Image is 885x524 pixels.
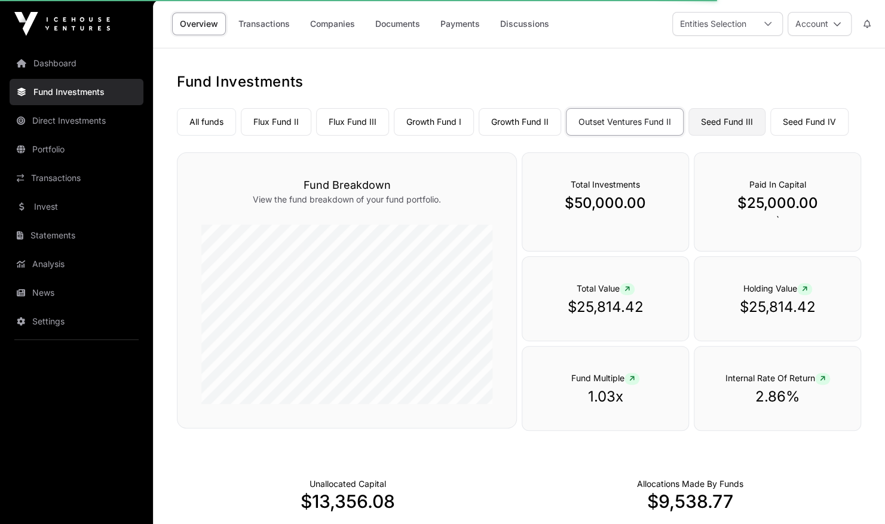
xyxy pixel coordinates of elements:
[172,13,226,35] a: Overview
[14,12,110,36] img: Icehouse Ventures Logo
[718,387,837,406] p: 2.86%
[10,136,143,163] a: Portfolio
[637,478,743,490] p: Capital Deployed Into Companies
[201,194,492,206] p: View the fund breakdown of your fund portfolio.
[10,251,143,277] a: Analysis
[749,179,806,189] span: Paid In Capital
[788,12,852,36] button: Account
[10,194,143,220] a: Invest
[825,467,885,524] iframe: Chat Widget
[725,373,830,383] span: Internal Rate Of Return
[177,491,519,512] p: $13,356.08
[673,13,754,35] div: Entities Selection
[231,13,298,35] a: Transactions
[694,152,861,252] div: `
[770,108,849,136] a: Seed Fund IV
[368,13,428,35] a: Documents
[10,222,143,249] a: Statements
[718,298,837,317] p: $25,814.42
[201,177,492,194] h3: Fund Breakdown
[519,491,862,512] p: $9,538.77
[546,387,664,406] p: 1.03x
[10,50,143,76] a: Dashboard
[546,194,664,213] p: $50,000.00
[10,165,143,191] a: Transactions
[571,373,639,383] span: Fund Multiple
[546,298,664,317] p: $25,814.42
[688,108,765,136] a: Seed Fund III
[10,308,143,335] a: Settings
[743,283,812,293] span: Holding Value
[241,108,311,136] a: Flux Fund II
[316,108,389,136] a: Flux Fund III
[566,108,684,136] a: Outset Ventures Fund II
[577,283,635,293] span: Total Value
[394,108,474,136] a: Growth Fund I
[10,108,143,134] a: Direct Investments
[177,72,861,91] h1: Fund Investments
[10,79,143,105] a: Fund Investments
[571,179,640,189] span: Total Investments
[310,478,386,490] p: Cash not yet allocated
[718,194,837,213] p: $25,000.00
[10,280,143,306] a: News
[492,13,557,35] a: Discussions
[302,13,363,35] a: Companies
[479,108,561,136] a: Growth Fund II
[177,108,236,136] a: All funds
[433,13,488,35] a: Payments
